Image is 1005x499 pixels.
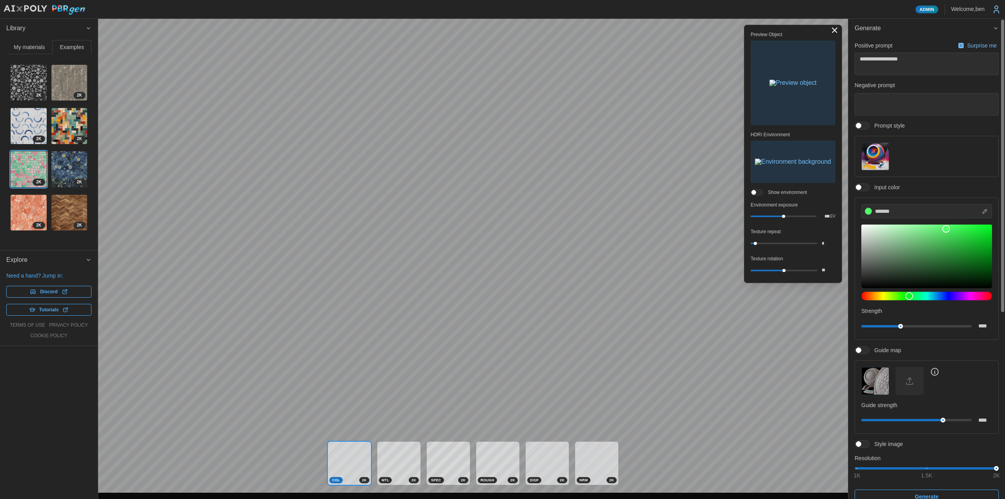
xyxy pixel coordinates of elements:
p: EV [830,214,835,218]
img: Preview object [769,80,817,86]
span: Discord [40,286,58,297]
span: 2 K [77,179,82,185]
span: 2 K [461,477,466,483]
span: COL [332,477,340,483]
p: Texture repeat [751,228,835,235]
a: 3E0UQC95wUp78nkCzAdU2K [51,151,88,188]
span: Guide map [870,346,901,354]
span: Examples [60,44,84,50]
img: 7W30H3GteWHjCkbJfp3T [51,195,88,231]
a: terms of use [10,322,45,329]
a: 3lq3cu2JvZiq5bUSymgG2K [10,108,47,144]
img: 3E0UQC95wUp78nkCzAdU [51,151,88,187]
button: Toggle viewport controls [829,25,840,36]
p: Texture rotation [751,256,835,262]
button: Guide map [861,367,889,395]
img: 3lq3cu2JvZiq5bUSymgG [11,108,47,144]
a: nNLoz7BvrHNDGsIkGEWe2K [10,194,47,231]
span: Explore [6,250,86,270]
span: DISP [530,477,539,483]
p: Negative prompt [855,81,999,89]
span: Library [6,19,86,38]
p: Need a hand? Jump in: [6,272,91,280]
span: 2 K [411,477,416,483]
img: Environment background [755,159,831,165]
span: SPEC [431,477,441,483]
p: Guide strength [861,401,992,409]
a: KVb5AZZcm50jiSgLad2X2K [10,64,47,101]
span: Style image [870,440,903,448]
img: rmQvcRwbNSCJEe6pTfJC [11,151,47,187]
span: 2 K [77,92,82,99]
img: KVb5AZZcm50jiSgLad2X [11,65,47,101]
a: ngI1gUpNHaJX3lyJoShn2K [51,64,88,101]
span: 2 K [36,92,41,99]
span: Prompt style [870,122,905,130]
a: Discord [6,286,91,298]
p: Welcome, ben [951,5,985,13]
span: 2 K [77,136,82,142]
p: Strength [861,307,992,315]
img: Prompt style [862,143,889,170]
span: Generate [855,19,993,38]
a: Tutorials [6,304,91,316]
span: My materials [14,44,45,50]
p: Environment exposure [751,202,835,208]
button: Surprise me [956,40,999,51]
span: 2 K [362,477,367,483]
img: Guide map [862,367,889,395]
button: Preview object [751,40,835,125]
p: Resolution [855,454,999,462]
button: Environment background [751,141,835,183]
a: 7W30H3GteWHjCkbJfp3T2K [51,194,88,231]
span: 2 K [36,179,41,185]
img: 7fsCwJiRL3kBdwDnQniT [51,108,88,144]
span: Input color [870,183,900,191]
p: HDRI Environment [751,132,835,138]
span: 2 K [609,477,614,483]
span: Tutorials [39,304,59,315]
span: ROUGH [481,477,494,483]
img: nNLoz7BvrHNDGsIkGEWe [11,195,47,231]
a: cookie policy [30,333,67,339]
span: 2 K [36,222,41,228]
a: privacy policy [49,322,88,329]
span: 2 K [36,136,41,142]
img: AIxPoly PBRgen [3,5,86,15]
a: rmQvcRwbNSCJEe6pTfJC2K [10,151,47,188]
span: 2 K [560,477,565,483]
img: ngI1gUpNHaJX3lyJoShn [51,65,88,101]
span: 2 K [510,477,515,483]
span: MTL [382,477,389,483]
p: Positive prompt [855,42,892,49]
p: Preview Object [751,31,835,38]
span: 2 K [77,222,82,228]
p: Surprise me [967,42,998,49]
button: Generate [848,19,1005,38]
a: 7fsCwJiRL3kBdwDnQniT2K [51,108,88,144]
span: Show environment [763,189,807,196]
span: NRM [579,477,588,483]
span: Admin [919,6,934,13]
